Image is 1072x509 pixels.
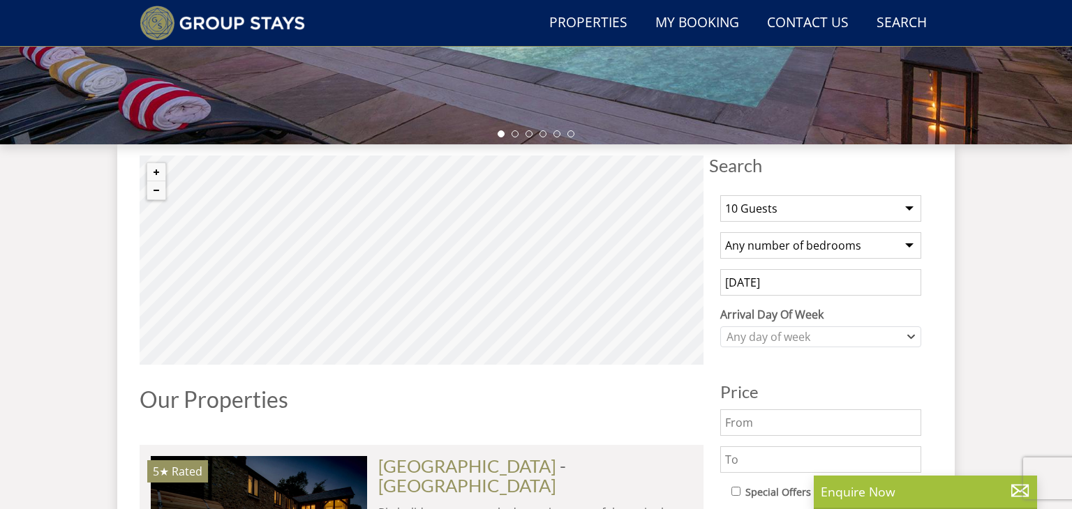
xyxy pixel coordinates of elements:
[821,483,1030,501] p: Enquire Now
[720,446,921,473] input: To
[720,306,921,323] label: Arrival Day Of Week
[140,6,305,40] img: Group Stays
[723,329,904,344] div: Any day of week
[544,8,633,39] a: Properties
[720,326,921,347] div: Combobox
[650,8,745,39] a: My Booking
[745,485,835,500] label: Special Offers Only
[761,8,854,39] a: Contact Us
[720,383,921,401] h3: Price
[378,455,566,496] span: -
[172,464,202,479] span: Rated
[720,409,921,436] input: From
[378,455,556,476] a: [GEOGRAPHIC_DATA]
[720,269,921,296] input: Arrival Date
[147,181,165,199] button: Zoom out
[140,387,703,411] h1: Our Properties
[147,163,165,181] button: Zoom in
[140,155,703,365] canvas: Map
[709,155,932,175] span: Search
[378,475,556,496] a: [GEOGRAPHIC_DATA]
[153,464,169,479] span: OTTERHEAD HOUSE has a 5 star rating under the Quality in Tourism Scheme
[871,8,932,39] a: Search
